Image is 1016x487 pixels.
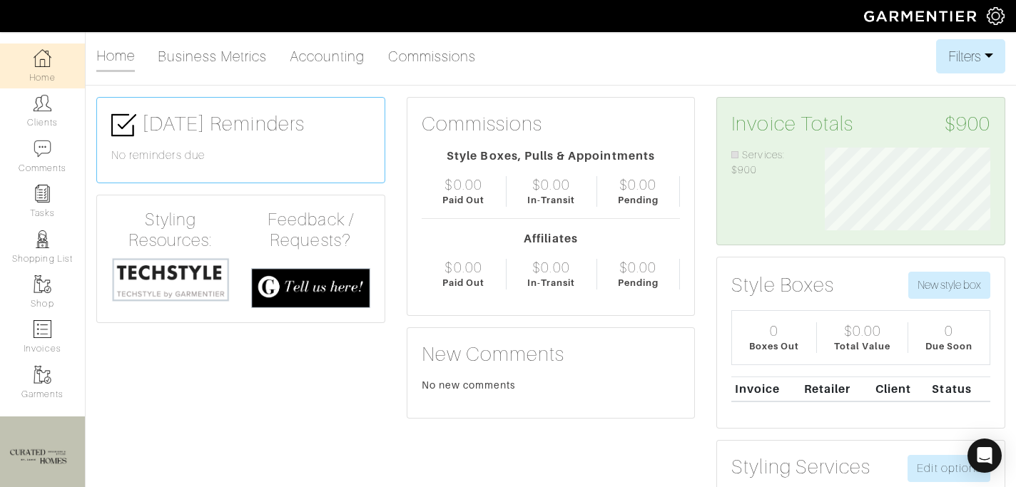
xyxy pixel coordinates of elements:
li: Services: $900 [731,148,803,178]
a: Home [96,41,135,72]
div: Style Boxes, Pulls & Appointments [422,148,681,165]
div: Paid Out [442,193,484,207]
button: Filters [936,39,1005,73]
div: In-Transit [527,276,576,289]
img: check-box-icon-36a4915ff3ba2bd8f6e4f29bc755bb66becd62c870f447fc0dd1365fcfddab58.png [111,113,136,138]
img: dashboard-icon-dbcd8f5a0b271acd01030246c82b418ddd0df26cd7fceb0bd07c9910d44c42f6.png [34,49,51,67]
h3: Invoice Totals [731,112,990,136]
div: $0.00 [619,259,656,276]
div: Due Soon [925,339,972,353]
div: No new comments [422,378,681,392]
div: Total Value [834,339,891,353]
div: Open Intercom Messenger [967,439,1002,473]
img: feedback_requests-3821251ac2bd56c73c230f3229a5b25d6eb027adea667894f41107c140538ee0.png [251,268,370,308]
div: Paid Out [442,276,484,289]
div: 0 [945,322,953,339]
div: In-Transit [527,193,576,207]
img: stylists-icon-eb353228a002819b7ec25b43dbf5f0378dd9e0616d9560372ff212230b889e62.png [34,230,51,248]
img: orders-icon-0abe47150d42831381b5fb84f609e132dff9fe21cb692f30cb5eec754e2cba89.png [34,320,51,338]
h4: Feedback / Requests? [251,210,370,251]
div: Affiliates [422,230,681,247]
img: comment-icon-a0a6a9ef722e966f86d9cbdc48e553b5cf19dbc54f86b18d962a5391bc8f6eb6.png [34,140,51,158]
h3: [DATE] Reminders [111,112,370,138]
div: $0.00 [844,322,881,339]
th: Retailer [801,376,872,401]
a: Commissions [388,42,477,71]
div: $0.00 [532,176,569,193]
span: $900 [945,112,990,136]
h6: No reminders due [111,149,370,163]
h3: Styling Services [731,455,870,479]
h3: Commissions [422,112,543,136]
div: 0 [770,322,778,339]
img: clients-icon-6bae9207a08558b7cb47a8932f037763ab4055f8c8b6bfacd5dc20c3e0201464.png [34,94,51,112]
div: $0.00 [619,176,656,193]
h4: Styling Resources: [111,210,230,251]
img: reminder-icon-8004d30b9f0a5d33ae49ab947aed9ed385cf756f9e5892f1edd6e32f2345188e.png [34,185,51,203]
a: Business Metrics [158,42,267,71]
a: Edit options [908,455,990,482]
div: $0.00 [444,176,482,193]
th: Status [929,376,990,401]
div: Pending [618,193,659,207]
th: Invoice [731,376,801,401]
img: techstyle-93310999766a10050dc78ceb7f971a75838126fd19372ce40ba20cdf6a89b94b.png [111,257,230,302]
img: garments-icon-b7da505a4dc4fd61783c78ac3ca0ef83fa9d6f193b1c9dc38574b1d14d53ca28.png [34,366,51,384]
img: garments-icon-b7da505a4dc4fd61783c78ac3ca0ef83fa9d6f193b1c9dc38574b1d14d53ca28.png [34,275,51,293]
button: New style box [908,272,990,299]
h3: Style Boxes [731,273,834,297]
div: Pending [618,276,659,289]
a: Accounting [290,42,365,71]
img: gear-icon-white-bd11855cb880d31180b6d7d6211b90ccbf57a29d726f0c71d8c61bd08dd39cc2.png [987,7,1005,25]
div: $0.00 [532,259,569,276]
h3: New Comments [422,342,681,366]
img: garmentier-logo-header-white-b43fb05a5012e4ada735d5af1a66efaba907eab6374d6393d1fbf88cb4ef424d.png [857,4,987,29]
th: Client [872,376,929,401]
div: $0.00 [444,259,482,276]
div: Boxes Out [749,339,799,353]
